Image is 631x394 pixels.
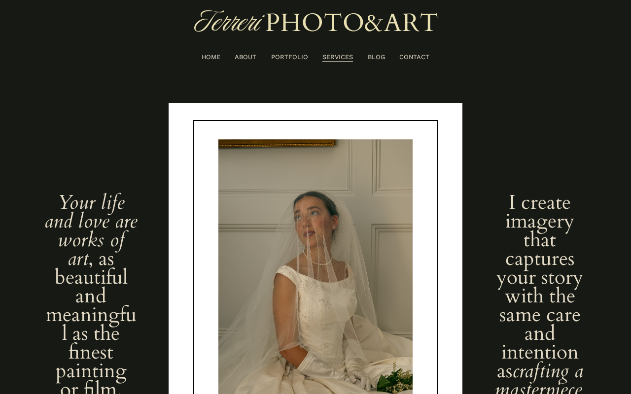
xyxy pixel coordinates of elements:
a: CONTACT [399,51,429,62]
a: HOME [202,51,220,62]
a: BLOG [368,51,385,62]
em: Your life and love are works of art [44,189,143,272]
a: ABOUT [235,51,256,62]
a: SERVICES [322,51,353,62]
img: TERRERI PHOTO &amp; ART [192,4,439,41]
a: PORTFOLIO [271,51,308,62]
